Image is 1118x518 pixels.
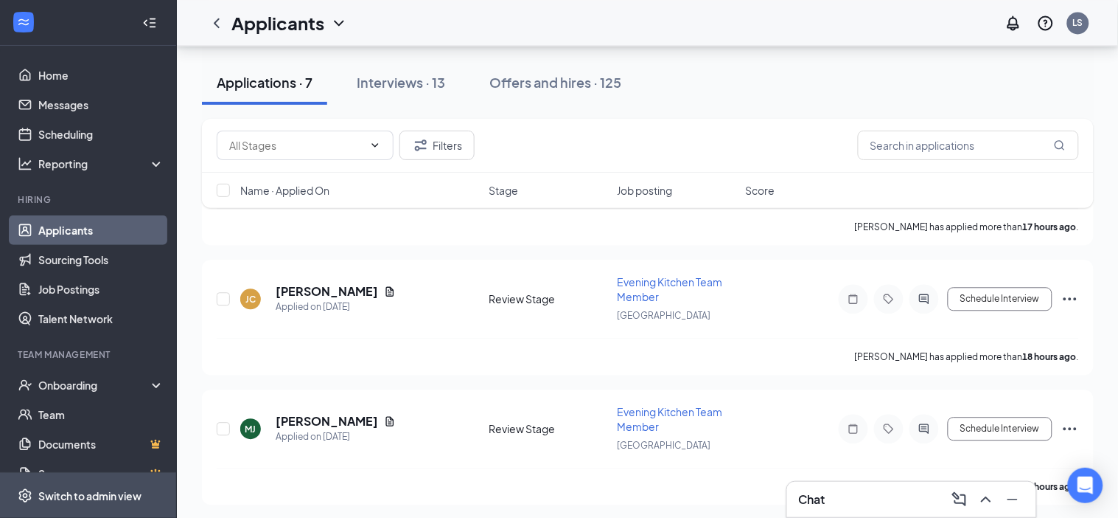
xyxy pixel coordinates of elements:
[245,423,256,435] div: MJ
[489,421,608,436] div: Review Stage
[16,15,31,30] svg: WorkstreamLogo
[38,378,152,393] div: Onboarding
[617,310,710,321] span: [GEOGRAPHIC_DATA]
[799,491,825,508] h3: Chat
[1001,488,1024,511] button: Minimize
[276,429,396,444] div: Applied on [DATE]
[1073,16,1083,29] div: LS
[974,488,998,511] button: ChevronUp
[384,415,396,427] svg: Document
[1023,351,1077,362] b: 18 hours ago
[915,423,933,435] svg: ActiveChat
[217,73,312,91] div: Applications · 7
[245,293,256,305] div: JC
[915,293,933,305] svg: ActiveChat
[38,90,164,120] a: Messages
[746,183,775,198] span: Score
[880,423,898,435] svg: Tag
[1023,481,1077,492] b: 18 hours ago
[229,137,363,153] input: All Stages
[18,488,32,503] svg: Settings
[208,14,226,32] svg: ChevronLeft
[489,183,518,198] span: Stage
[38,488,142,503] div: Switch to admin view
[948,417,1052,441] button: Schedule Interview
[948,287,1052,311] button: Schedule Interview
[489,291,608,306] div: Review Stage
[369,139,381,151] svg: ChevronDown
[845,423,862,435] svg: Note
[855,350,1079,363] p: [PERSON_NAME] has applied more than .
[617,183,672,198] span: Job posting
[38,215,164,245] a: Applicants
[357,73,445,91] div: Interviews · 13
[276,283,378,300] h5: [PERSON_NAME]
[399,131,475,160] button: Filter Filters
[38,274,164,304] a: Job Postings
[1037,14,1055,32] svg: QuestionInfo
[276,413,378,429] h5: [PERSON_NAME]
[1054,139,1066,151] svg: MagnifyingGlass
[855,221,1079,233] p: [PERSON_NAME] has applied more than .
[240,183,329,198] span: Name · Applied On
[1061,290,1079,308] svg: Ellipses
[951,491,968,508] svg: ComposeMessage
[845,293,862,305] svg: Note
[880,293,898,305] svg: Tag
[18,348,161,361] div: Team Management
[948,488,971,511] button: ComposeMessage
[38,156,165,171] div: Reporting
[384,286,396,297] svg: Document
[18,378,32,393] svg: UserCheck
[38,304,164,334] a: Talent Network
[276,300,396,314] div: Applied on [DATE]
[1023,221,1077,232] b: 17 hours ago
[231,10,324,35] h1: Applicants
[617,275,722,303] span: Evening Kitchen Team Member
[38,120,164,149] a: Scheduling
[617,440,710,451] span: [GEOGRAPHIC_DATA]
[38,61,164,90] a: Home
[489,73,621,91] div: Offers and hires · 125
[1061,420,1079,438] svg: Ellipses
[1068,468,1103,503] div: Open Intercom Messenger
[38,400,164,429] a: Team
[617,405,722,433] span: Evening Kitchen Team Member
[330,14,348,32] svg: ChevronDown
[38,429,164,459] a: DocumentsCrown
[38,459,164,488] a: SurveysCrown
[1005,14,1022,32] svg: Notifications
[142,15,157,30] svg: Collapse
[38,245,164,274] a: Sourcing Tools
[1004,491,1021,508] svg: Minimize
[18,193,161,206] div: Hiring
[18,156,32,171] svg: Analysis
[412,137,430,154] svg: Filter
[858,131,1079,160] input: Search in applications
[977,491,995,508] svg: ChevronUp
